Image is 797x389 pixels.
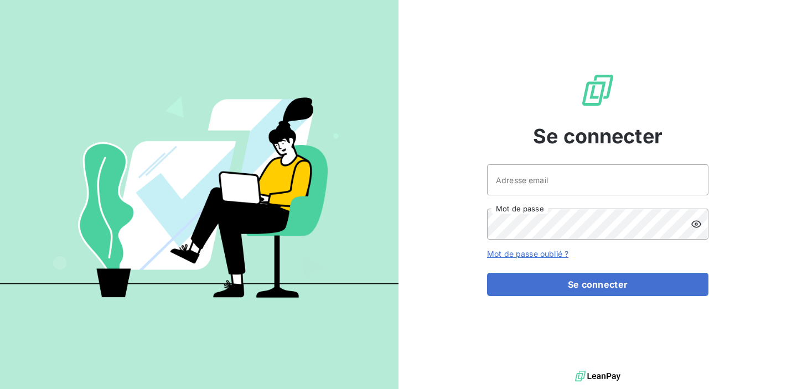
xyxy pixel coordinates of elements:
span: Se connecter [533,121,663,151]
img: Logo LeanPay [580,72,615,108]
button: Se connecter [487,273,708,296]
a: Mot de passe oublié ? [487,249,568,258]
img: logo [575,368,620,385]
input: placeholder [487,164,708,195]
